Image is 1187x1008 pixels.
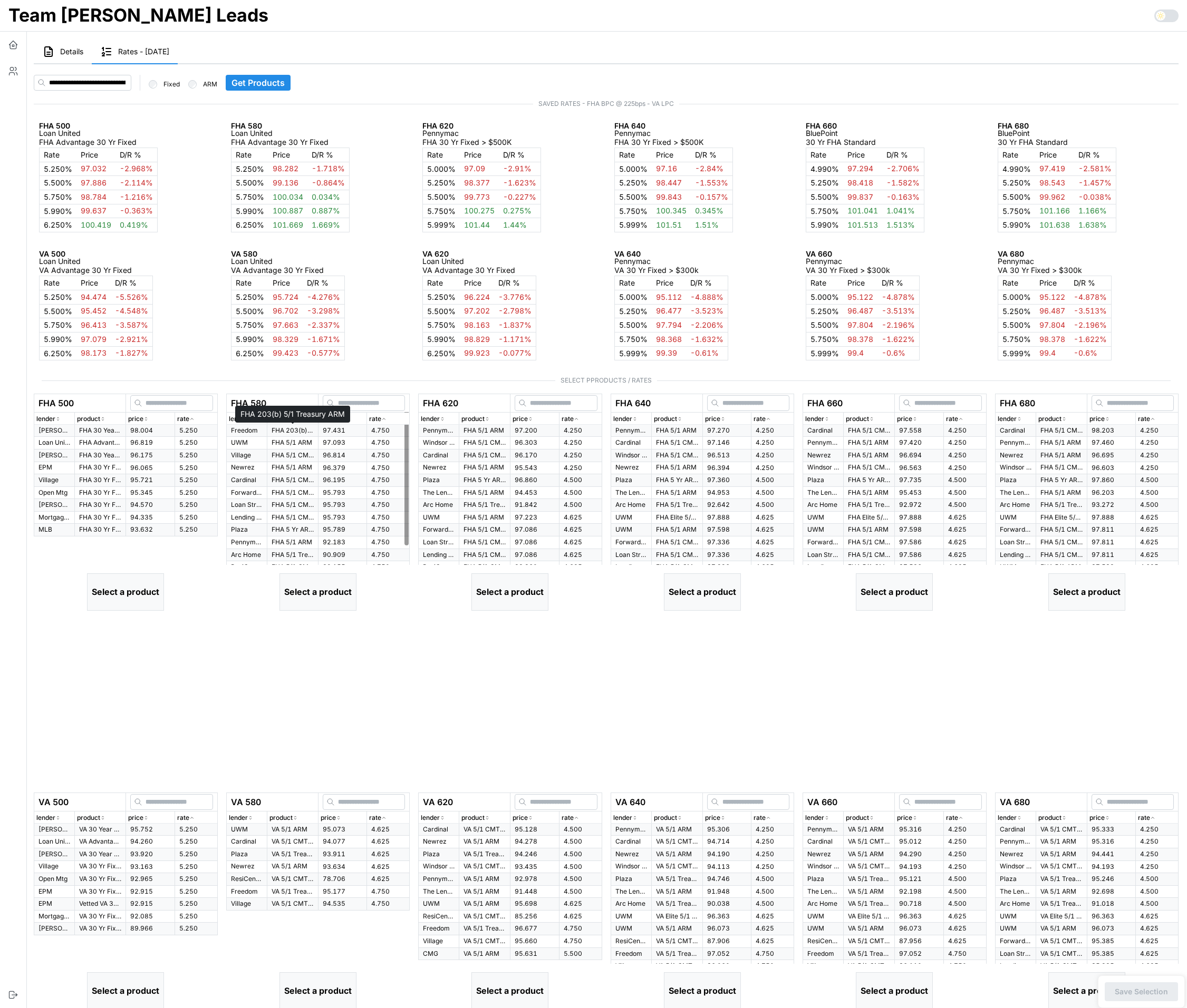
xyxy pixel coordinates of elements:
[844,813,894,823] button: product
[998,162,1035,176] td: %
[503,220,527,229] span: 1.44%
[369,813,381,823] p: rate
[806,137,924,148] p: 30 Yr FHA Standard
[843,148,882,162] td: Price
[844,414,894,424] button: product
[1036,813,1087,823] button: product
[1078,206,1107,215] span: 1.166%
[895,813,943,823] button: price
[422,130,541,137] p: Pennymac
[886,178,920,187] span: -1.582%
[231,176,268,190] td: %
[1089,813,1105,823] p: price
[695,164,723,173] span: -2.84%
[806,122,924,130] p: FHA 660
[269,813,293,823] p: product
[268,276,303,290] td: Price
[44,192,65,201] span: 5.750
[998,218,1035,232] td: %
[614,290,652,305] td: %
[231,265,345,276] p: VA Advantage 30 Yr Fixed
[751,414,794,424] button: rate
[1039,178,1065,187] span: 98.543
[369,414,381,424] p: rate
[652,148,691,162] td: Price
[1069,276,1112,290] td: D/R %
[367,414,409,424] button: rate
[611,813,651,823] button: lender
[227,414,267,424] button: lender
[614,162,652,176] td: %
[503,206,532,215] span: 0.275%
[1038,414,1061,424] p: product
[36,813,55,823] p: lender
[236,164,257,173] span: 5.250
[806,130,924,137] p: BluePoint
[619,220,640,229] span: 5.999
[1078,192,1112,201] span: -0.038%
[268,148,307,162] td: Price
[703,813,751,823] button: price
[1087,414,1136,424] button: price
[810,178,832,187] span: 5.250
[886,220,915,229] span: 1.513%
[998,204,1035,218] td: %
[44,220,65,229] span: 6.250
[75,813,126,823] button: product
[998,813,1017,823] p: lender
[423,290,460,305] td: %
[944,414,986,424] button: rate
[562,813,574,823] p: rate
[267,414,318,424] button: product
[75,414,126,424] button: product
[691,148,733,162] td: D/R %
[464,192,490,201] span: 99.773
[39,258,153,265] p: Loan United
[231,162,268,176] td: %
[656,192,682,201] span: 99.843
[998,176,1035,190] td: %
[806,176,844,190] td: %
[1039,192,1065,201] span: 99.962
[847,206,878,215] span: 101.041
[806,218,844,232] td: %
[60,48,83,55] span: Details
[494,276,536,290] td: D/R %
[998,130,1116,137] p: BluePoint
[652,414,702,424] button: product
[751,813,794,823] button: rate
[40,190,77,204] td: %
[619,192,640,201] span: 5.500
[810,220,832,229] span: 5.990
[1002,192,1024,201] span: 5.500
[231,137,350,148] p: FHA Advantage 30 Yr Fixed
[44,207,65,216] span: 5.990
[459,813,510,823] button: product
[273,192,303,201] span: 100.034
[846,414,869,424] p: product
[686,276,728,290] td: D/R %
[695,206,723,215] span: 0.345%
[319,813,367,823] button: price
[803,813,843,823] button: lender
[269,414,293,424] p: product
[39,130,158,137] p: Loan United
[231,190,268,204] td: %
[1002,207,1024,216] span: 5.750
[998,265,1112,276] p: VA 30 Yr Fixed > $300k
[177,414,189,424] p: rate
[847,178,873,187] span: 98.418
[998,148,1035,162] td: Rate
[1036,414,1087,424] button: product
[897,414,912,424] p: price
[998,414,1017,424] p: lender
[1002,178,1024,187] span: 5.250
[654,414,677,424] p: product
[120,164,153,173] span: -2.968%
[120,206,153,215] span: -0.363%
[226,75,291,91] button: Get Products
[998,122,1116,130] p: FHA 680
[619,178,640,187] span: 5.250
[1002,220,1024,229] span: 5.990
[503,164,532,173] span: -2.91%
